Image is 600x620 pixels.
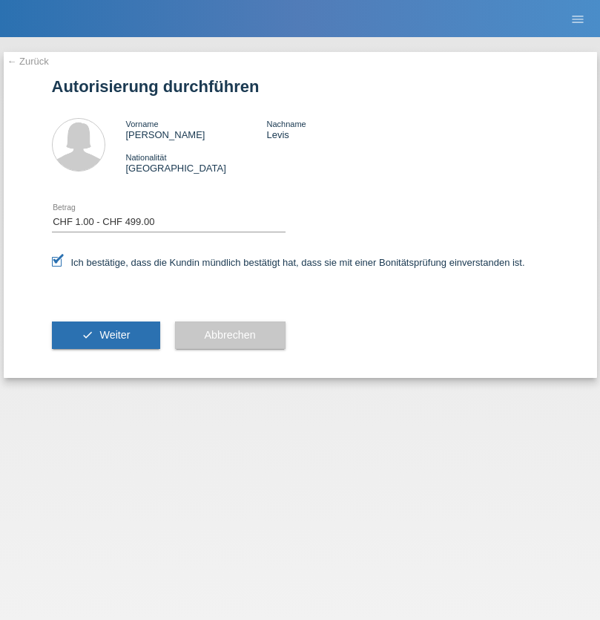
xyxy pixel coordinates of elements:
[52,257,525,268] label: Ich bestätige, dass die Kundin mündlich bestätigt hat, dass sie mit einer Bonitätsprüfung einvers...
[7,56,49,67] a: ← Zurück
[99,329,130,341] span: Weiter
[82,329,93,341] i: check
[266,118,407,140] div: Levis
[266,120,306,128] span: Nachname
[126,153,167,162] span: Nationalität
[126,120,159,128] span: Vorname
[126,151,267,174] div: [GEOGRAPHIC_DATA]
[52,322,160,350] button: check Weiter
[570,12,585,27] i: menu
[563,14,593,23] a: menu
[52,77,549,96] h1: Autorisierung durchführen
[175,322,286,350] button: Abbrechen
[205,329,256,341] span: Abbrechen
[126,118,267,140] div: [PERSON_NAME]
